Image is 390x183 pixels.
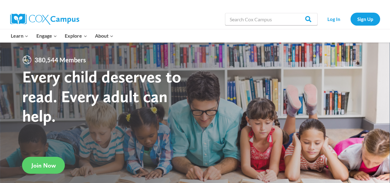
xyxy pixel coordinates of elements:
[36,32,57,40] span: Engage
[32,55,88,65] span: 380,544 Members
[321,13,380,25] nav: Secondary Navigation
[351,13,380,25] a: Sign Up
[65,32,87,40] span: Explore
[10,14,79,25] img: Cox Campus
[31,162,56,169] span: Join Now
[95,32,113,40] span: About
[11,32,28,40] span: Learn
[7,29,117,42] nav: Primary Navigation
[22,67,181,126] strong: Every child deserves to read. Every adult can help.
[22,157,65,174] a: Join Now
[321,13,347,25] a: Log In
[225,13,318,25] input: Search Cox Campus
